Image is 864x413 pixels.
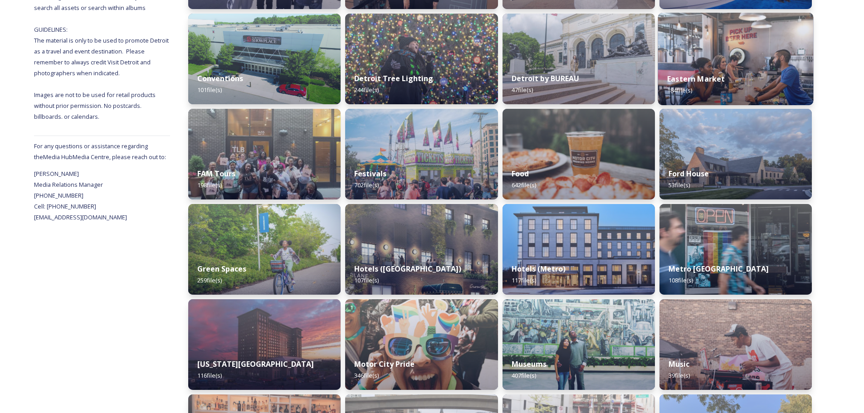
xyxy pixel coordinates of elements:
strong: Food [512,169,529,179]
img: a8e7e45d-5635-4a99-9fe8-872d7420e716.jpg [188,204,341,295]
img: DSC02900.jpg [345,109,498,199]
img: VisitorCenter.jpg [659,109,812,199]
span: 184 file(s) [667,86,692,94]
span: 407 file(s) [512,371,536,379]
img: 452b8020-6387-402f-b366-1d8319e12489.jpg [188,109,341,199]
strong: Metro [GEOGRAPHIC_DATA] [669,264,769,274]
strong: FAM Tours [197,169,235,179]
img: e48ebac4-80d7-47a5-98d3-b3b6b4c147fe.jpg [503,299,655,390]
strong: Conventions [197,73,243,83]
img: 3c2c6adb-06da-4ad6-b7c8-83bb800b1f33.jpg [658,13,813,105]
strong: [US_STATE][GEOGRAPHIC_DATA] [197,359,314,369]
strong: Ford House [669,169,709,179]
span: 39 file(s) [669,371,690,379]
img: 9db3a68e-ccf0-48b5-b91c-5c18c61d7b6a.jpg [345,204,498,295]
img: a0bd6cc6-0a5e-4110-bbb1-1ef2cc64960c.jpg [503,109,655,199]
strong: Hotels ([GEOGRAPHIC_DATA]) [354,264,461,274]
span: 259 file(s) [197,276,222,284]
strong: Hotels (Metro) [512,264,566,274]
strong: Detroit by BUREAU [512,73,579,83]
strong: Festivals [354,169,386,179]
img: 87bbb248-d5f7-45c8-815f-fb574559da3d.jpg [659,299,812,390]
span: 116 file(s) [197,371,222,379]
span: 117 file(s) [512,276,536,284]
span: 53 file(s) [669,181,690,189]
span: 702 file(s) [354,181,379,189]
strong: Museums [512,359,547,369]
img: 56cf2de5-9e63-4a55-bae3-7a1bc8cd39db.jpg [659,204,812,295]
span: 47 file(s) [512,86,533,94]
span: [PERSON_NAME] Media Relations Manager [PHONE_NUMBER] Cell: [PHONE_NUMBER] [EMAIL_ADDRESS][DOMAIN_... [34,170,127,221]
strong: Green Spaces [197,264,246,274]
span: 198 file(s) [197,181,222,189]
img: ad1a86ae-14bd-4f6b-9ce0-fa5a51506304.jpg [345,14,498,104]
strong: Music [669,359,689,369]
span: 346 file(s) [354,371,379,379]
span: 101 file(s) [197,86,222,94]
strong: Motor City Pride [354,359,415,369]
span: 108 file(s) [669,276,693,284]
img: 3bd2b034-4b7d-4836-94aa-bbf99ed385d6.jpg [503,204,655,295]
strong: Detroit Tree Lighting [354,73,433,83]
span: For any questions or assistance regarding the Media Hub Media Centre, please reach out to: [34,142,166,161]
img: 5d4b6ee4-1201-421a-84a9-a3631d6f7534.jpg [188,299,341,390]
span: 107 file(s) [354,276,379,284]
img: 35ad669e-8c01-473d-b9e4-71d78d8e13d9.jpg [188,14,341,104]
strong: Eastern Market [667,74,725,84]
span: 642 file(s) [512,181,536,189]
img: Bureau_DIA_6998.jpg [503,14,655,104]
span: 244 file(s) [354,86,379,94]
img: IMG_1897.jpg [345,299,498,390]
